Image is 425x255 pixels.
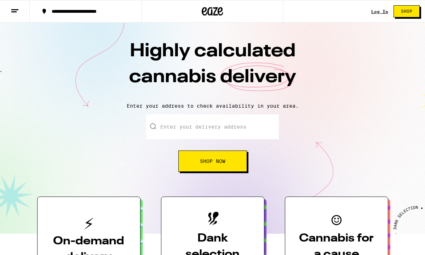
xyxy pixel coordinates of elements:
span: Shop [401,9,412,13]
button: Shop [394,5,420,17]
span: Shop Now [200,159,225,164]
button: Shop Now [178,151,247,172]
h1: Highly calculated cannabis delivery [89,39,337,97]
div: Log In [371,9,388,14]
input: Enter your delivery address [146,114,279,139]
p: Enter your address to check availability in your area. [7,103,418,109]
